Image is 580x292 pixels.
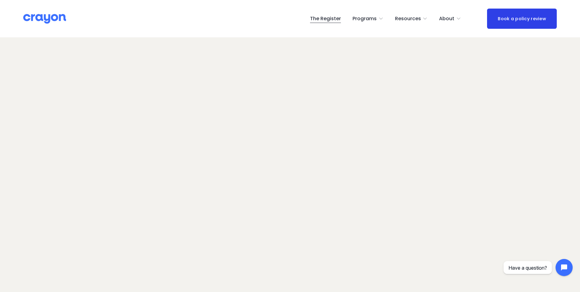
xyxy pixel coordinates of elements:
[310,14,341,24] a: The Register
[23,13,66,24] img: Crayon
[395,14,421,23] span: Resources
[395,14,428,24] a: folder dropdown
[487,9,557,28] a: Book a policy review
[353,14,377,23] span: Programs
[353,14,383,24] a: folder dropdown
[439,14,461,24] a: folder dropdown
[439,14,454,23] span: About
